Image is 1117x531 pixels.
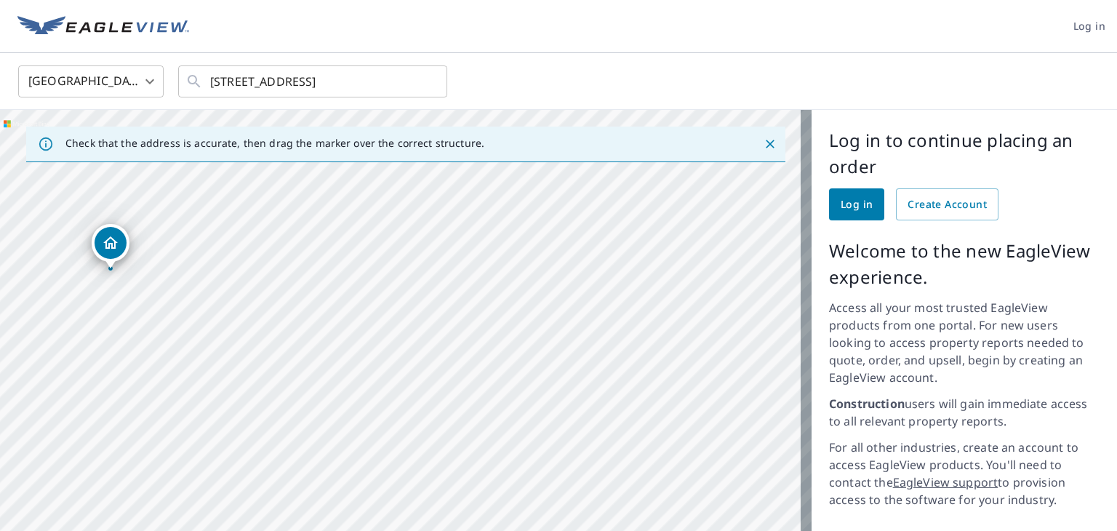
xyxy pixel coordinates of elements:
span: Create Account [908,196,987,214]
input: Search by address or latitude-longitude [210,61,417,102]
p: For all other industries, create an account to access EagleView products. You'll need to contact ... [829,439,1100,508]
p: users will gain immediate access to all relevant property reports. [829,395,1100,430]
span: Log in [1073,17,1105,36]
p: Access all your most trusted EagleView products from one portal. For new users looking to access ... [829,299,1100,386]
div: [GEOGRAPHIC_DATA] [18,61,164,102]
button: Close [761,135,780,153]
img: EV Logo [17,16,189,38]
p: Check that the address is accurate, then drag the marker over the correct structure. [65,137,484,150]
p: Log in to continue placing an order [829,127,1100,180]
a: Create Account [896,188,998,220]
span: Log in [841,196,873,214]
p: Welcome to the new EagleView experience. [829,238,1100,290]
a: EagleView support [893,474,998,490]
a: Log in [829,188,884,220]
strong: Construction [829,396,905,412]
